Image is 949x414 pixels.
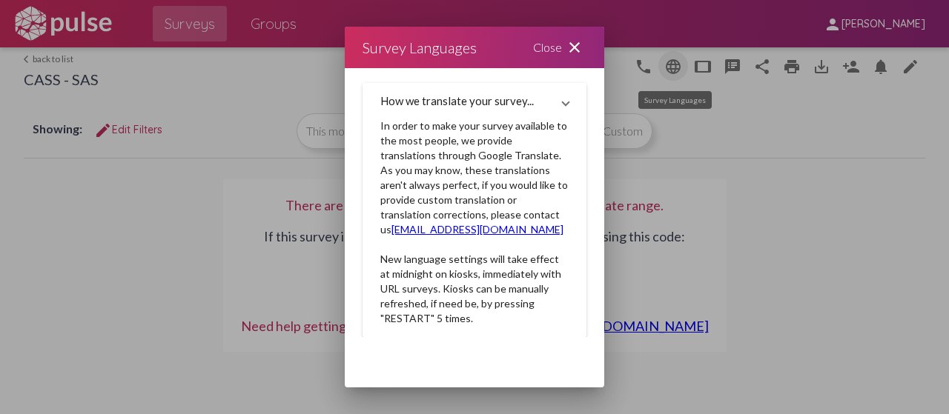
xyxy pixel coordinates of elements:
div: In order to make your survey available to the most people, we provide translations through Google... [380,118,569,326]
a: [EMAIL_ADDRESS][DOMAIN_NAME] [391,223,563,236]
div: Survey Languages [363,36,477,59]
div: Close [515,27,604,68]
div: How we translate your survey... [363,118,586,338]
mat-icon: close [566,39,583,56]
mat-expansion-panel-header: How we translate your survey... [363,83,586,118]
mat-panel-title: How we translate your survey... [380,94,551,107]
